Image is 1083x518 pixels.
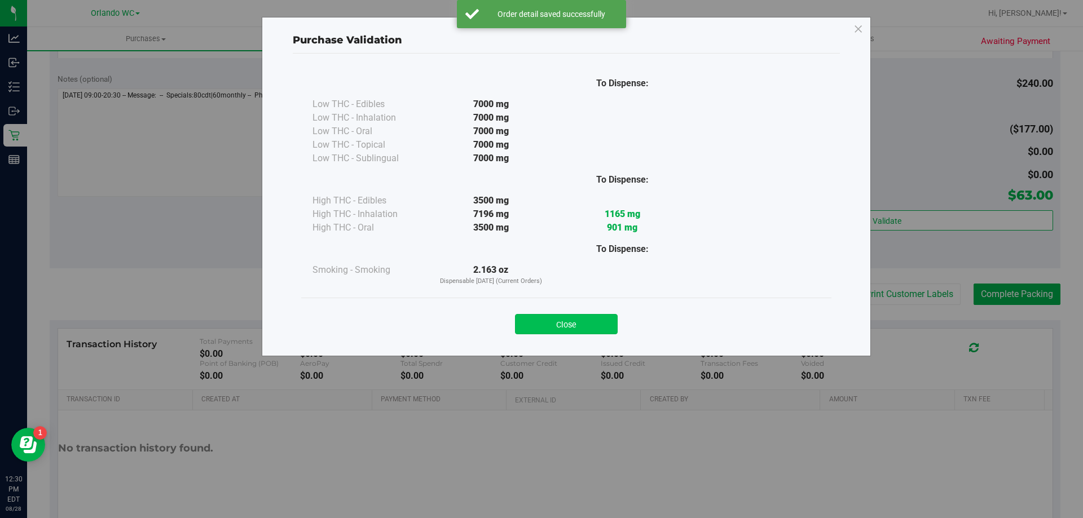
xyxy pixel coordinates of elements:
[312,152,425,165] div: Low THC - Sublingual
[11,428,45,462] iframe: Resource center
[312,207,425,221] div: High THC - Inhalation
[425,152,557,165] div: 7000 mg
[485,8,618,20] div: Order detail saved successfully
[425,138,557,152] div: 7000 mg
[312,263,425,277] div: Smoking - Smoking
[425,125,557,138] div: 7000 mg
[557,242,688,256] div: To Dispense:
[425,111,557,125] div: 7000 mg
[293,34,402,46] span: Purchase Validation
[557,173,688,187] div: To Dispense:
[312,111,425,125] div: Low THC - Inhalation
[33,426,47,440] iframe: Resource center unread badge
[557,77,688,90] div: To Dispense:
[312,221,425,234] div: High THC - Oral
[425,194,557,207] div: 3500 mg
[312,98,425,111] div: Low THC - Edibles
[425,277,557,286] p: Dispensable [DATE] (Current Orders)
[607,222,637,233] strong: 901 mg
[425,98,557,111] div: 7000 mg
[515,314,618,334] button: Close
[425,207,557,221] div: 7196 mg
[312,138,425,152] div: Low THC - Topical
[312,194,425,207] div: High THC - Edibles
[425,263,557,286] div: 2.163 oz
[425,221,557,234] div: 3500 mg
[312,125,425,138] div: Low THC - Oral
[605,209,640,219] strong: 1165 mg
